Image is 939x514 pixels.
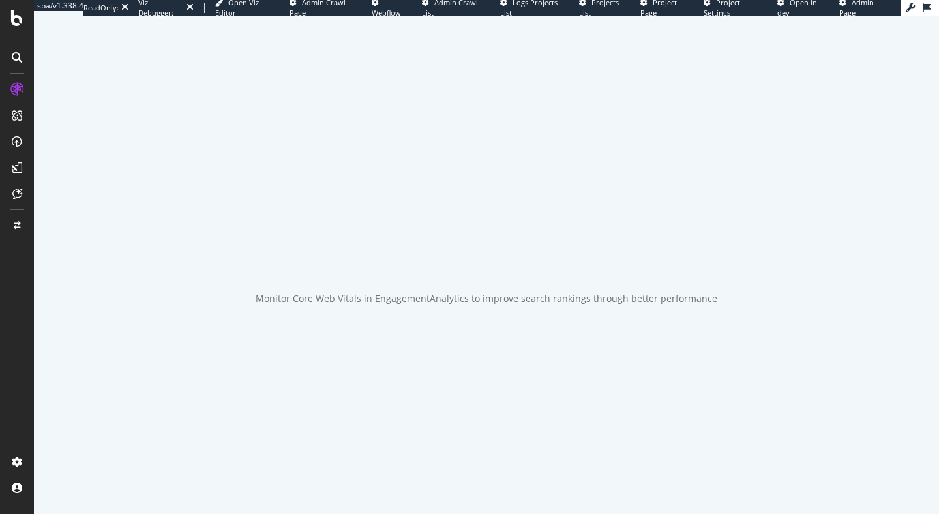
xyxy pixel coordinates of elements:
span: Webflow [372,8,401,18]
div: Monitor Core Web Vitals in EngagementAnalytics to improve search rankings through better performance [256,292,717,305]
div: animation [440,224,533,271]
div: ReadOnly: [83,3,119,13]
